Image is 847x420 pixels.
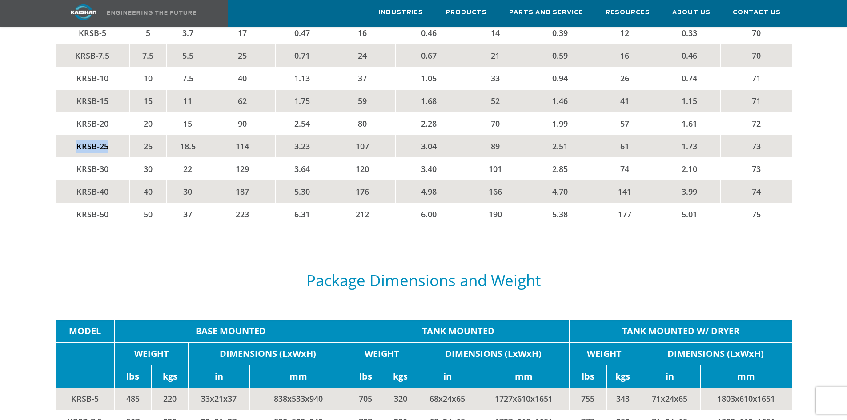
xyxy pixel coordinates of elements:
td: KRSB-15 [56,89,130,112]
td: in [417,365,478,388]
td: 0.94 [529,67,591,89]
td: 0.46 [658,44,720,67]
td: 33 [462,67,529,89]
td: mm [700,365,791,388]
a: Contact Us [733,0,781,24]
td: 89 [462,135,529,157]
td: 166 [462,180,529,203]
td: 1803x610x1651 [700,388,791,410]
td: 7.5 [166,67,209,89]
a: Resources [606,0,650,24]
td: TANK MOUNTED [347,320,570,343]
td: 24 [329,44,396,67]
a: Industries [378,0,423,24]
td: 73 [721,135,792,157]
td: 485 [114,388,151,410]
a: About Us [672,0,711,24]
td: 16 [591,44,658,67]
td: 3.23 [275,135,329,157]
td: 1.73 [658,135,720,157]
td: KRSB-50 [56,203,130,225]
td: 5.5 [166,44,209,67]
td: 3.40 [396,157,462,180]
td: 72 [721,112,792,135]
td: 74 [591,157,658,180]
td: 73 [721,157,792,180]
td: 223 [209,203,276,225]
td: 3.7 [166,22,209,44]
span: Parts and Service [509,8,583,18]
td: 50 [129,203,166,225]
td: 14 [462,22,529,44]
td: 141 [591,180,658,203]
td: KRSB-7.5 [56,44,130,67]
td: 74 [721,180,792,203]
img: kaishan logo [50,4,117,20]
td: 0.47 [275,22,329,44]
td: KRSB-40 [56,180,130,203]
td: BASE MOUNTED [114,320,347,343]
td: 343 [606,388,639,410]
td: 80 [329,112,396,135]
td: WEIGHT [114,342,188,365]
td: 1.75 [275,89,329,112]
td: 5 [129,22,166,44]
td: 6.00 [396,203,462,225]
img: Engineering the future [107,11,196,15]
span: Contact Us [733,8,781,18]
td: 0.59 [529,44,591,67]
td: 62 [209,89,276,112]
td: WEIGHT [347,342,417,365]
td: 22 [166,157,209,180]
td: DIMENSIONS (LxWxH) [639,342,792,365]
span: Resources [606,8,650,18]
td: 176 [329,180,396,203]
td: 10 [129,67,166,89]
td: 1.99 [529,112,591,135]
td: WEIGHT [570,342,639,365]
td: 838x533x940 [249,388,347,410]
td: 0.74 [658,67,720,89]
td: 25 [209,44,276,67]
td: MODEL [56,320,115,343]
td: in [189,365,250,388]
td: 70 [721,44,792,67]
td: 2.28 [396,112,462,135]
td: lbs [570,365,606,388]
td: 15 [166,112,209,135]
td: 30 [166,180,209,203]
td: 71x24x65 [639,388,701,410]
td: 1.05 [396,67,462,89]
td: 26 [591,67,658,89]
td: lbs [114,365,151,388]
td: TANK MOUNTED W/ DRYER [570,320,792,343]
td: 0.33 [658,22,720,44]
td: 4.70 [529,180,591,203]
td: KRSB-5 [56,22,130,44]
td: 212 [329,203,396,225]
span: Industries [378,8,423,18]
td: 61 [591,135,658,157]
td: 1.13 [275,67,329,89]
td: 15 [129,89,166,112]
td: 52 [462,89,529,112]
span: About Us [672,8,711,18]
td: 0.67 [396,44,462,67]
td: 320 [384,388,417,410]
a: Parts and Service [509,0,583,24]
td: 70 [462,112,529,135]
td: 114 [209,135,276,157]
td: 220 [152,388,189,410]
td: 1.46 [529,89,591,112]
td: kgs [152,365,189,388]
td: kgs [606,365,639,388]
td: mm [249,365,347,388]
td: 37 [166,203,209,225]
td: 187 [209,180,276,203]
td: 20 [129,112,166,135]
td: 3.99 [658,180,720,203]
td: 37 [329,67,396,89]
td: 40 [129,180,166,203]
td: 0.46 [396,22,462,44]
td: 71 [721,89,792,112]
